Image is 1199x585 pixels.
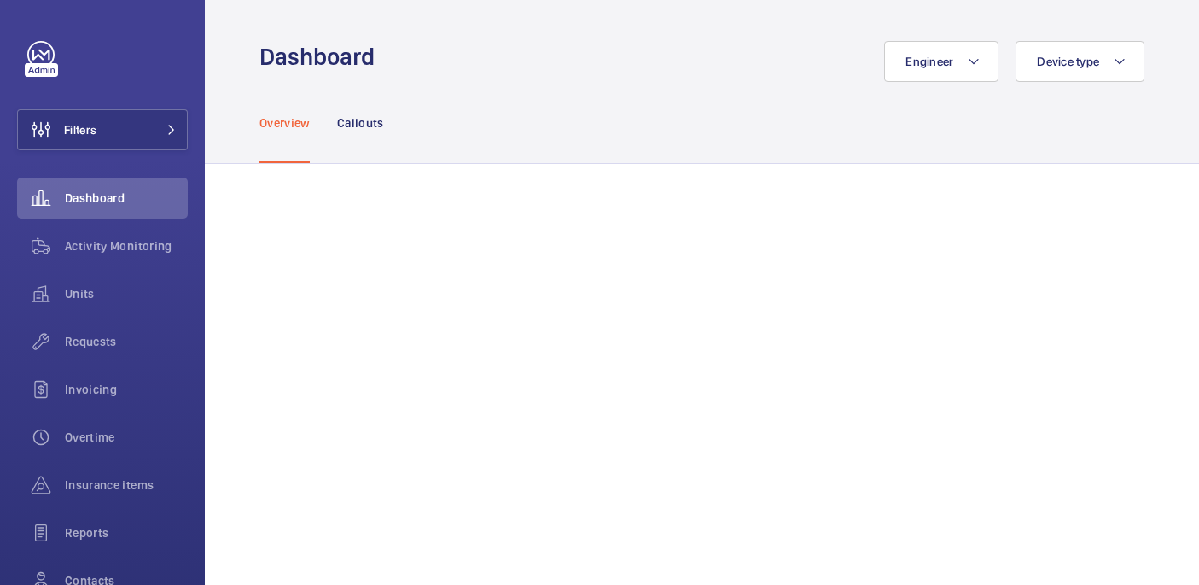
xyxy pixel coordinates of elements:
[65,333,188,350] span: Requests
[259,41,385,73] h1: Dashboard
[65,477,188,494] span: Insurance items
[65,381,188,398] span: Invoicing
[65,190,188,207] span: Dashboard
[65,285,188,302] span: Units
[17,109,188,150] button: Filters
[64,121,96,138] span: Filters
[905,55,953,68] span: Engineer
[337,114,384,132] p: Callouts
[884,41,998,82] button: Engineer
[65,429,188,446] span: Overtime
[1037,55,1099,68] span: Device type
[1016,41,1144,82] button: Device type
[65,524,188,541] span: Reports
[65,237,188,254] span: Activity Monitoring
[259,114,310,132] p: Overview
